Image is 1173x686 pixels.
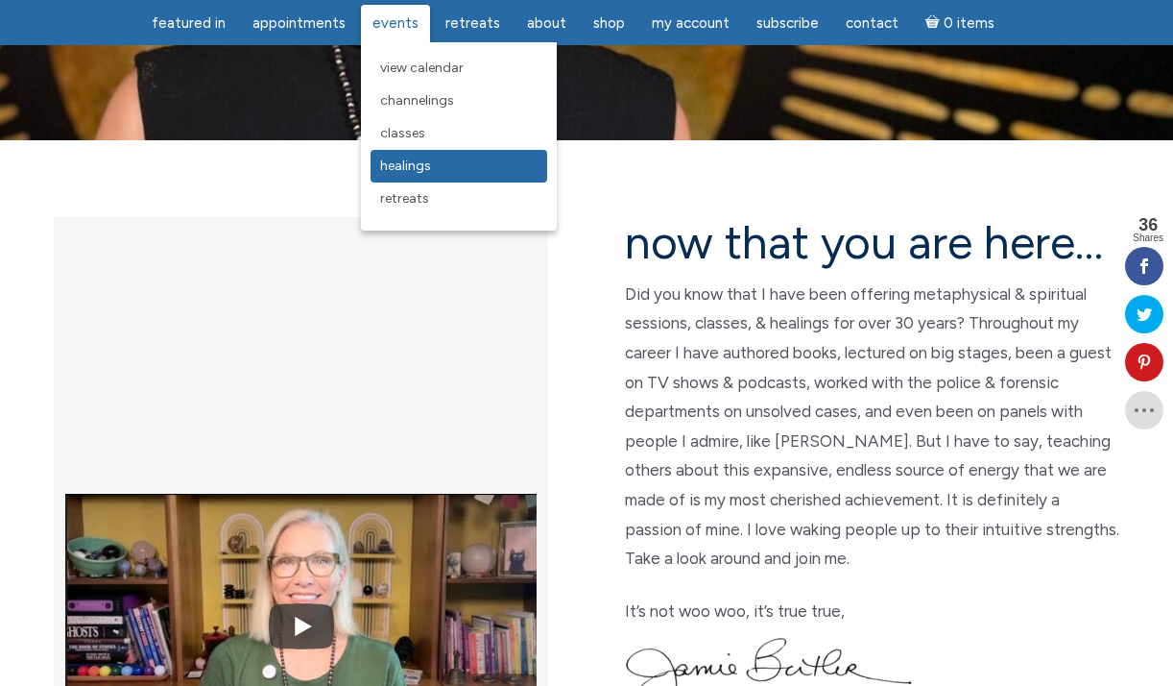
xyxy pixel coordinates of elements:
[756,14,819,32] span: Subscribe
[445,14,500,32] span: Retreats
[371,52,547,85] a: View Calendar
[252,14,346,32] span: Appointments
[361,5,430,42] a: Events
[593,14,625,32] span: Shop
[527,14,566,32] span: About
[380,158,431,174] span: Healings
[371,150,547,183] a: Healings
[1133,233,1163,243] span: Shares
[380,190,429,207] span: Retreats
[914,3,1006,42] a: Cart0 items
[625,597,1119,626] p: It’s not woo woo, it’s true true,
[745,5,830,42] a: Subscribe
[380,125,425,141] span: Classes
[380,92,454,109] span: Channelings
[846,14,898,32] span: Contact
[625,217,1119,268] h2: now that you are here…
[371,183,547,215] a: Retreats
[925,14,944,32] i: Cart
[371,85,547,117] a: Channelings
[372,14,419,32] span: Events
[515,5,578,42] a: About
[434,5,512,42] a: Retreats
[652,14,730,32] span: My Account
[834,5,910,42] a: Contact
[241,5,357,42] a: Appointments
[582,5,636,42] a: Shop
[1133,216,1163,233] span: 36
[152,14,226,32] span: featured in
[140,5,237,42] a: featured in
[640,5,741,42] a: My Account
[625,280,1119,574] p: Did you know that I have been offering metaphysical & spiritual sessions, classes, & healings for...
[944,16,994,31] span: 0 items
[380,60,464,76] span: View Calendar
[371,117,547,150] a: Classes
